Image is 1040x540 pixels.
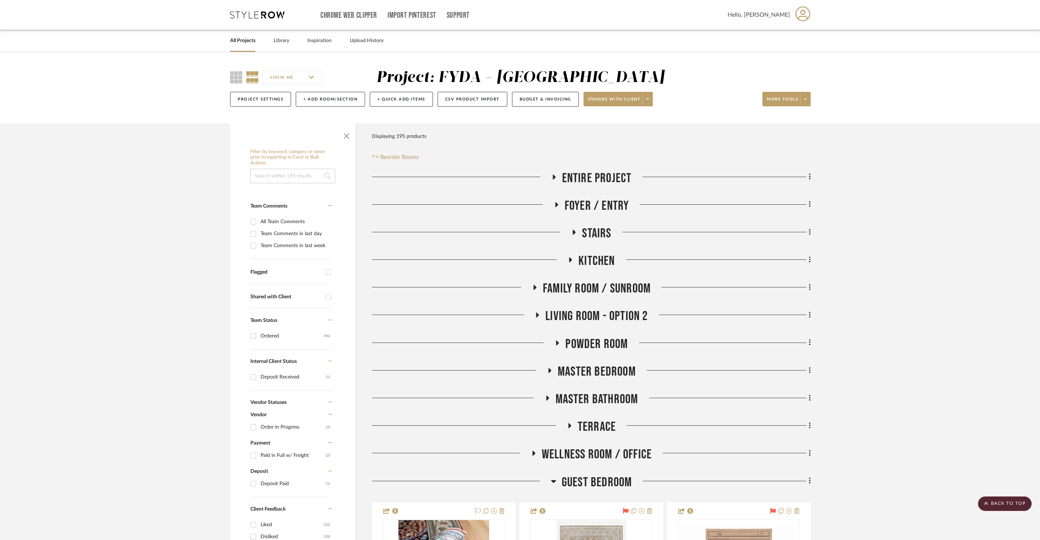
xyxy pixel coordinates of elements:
[326,371,330,383] div: (1)
[324,519,330,531] div: (32)
[261,240,330,251] div: Team Comments in last week
[372,153,419,161] button: Reorder Rooms
[250,400,287,405] span: Vendor Statuses
[512,92,579,107] button: Budget & Invoicing
[320,12,377,19] a: Chrome Web Clipper
[438,92,507,107] button: CSV Product Import
[324,330,330,342] div: (96)
[250,412,267,417] span: Vendor
[261,519,324,531] div: Liked
[250,441,270,446] span: Payment
[261,450,326,461] div: Paid in Full w/ Freight
[261,371,326,383] div: Deposit Received
[350,36,384,46] a: Upload History
[307,36,332,46] a: Inspiration
[326,478,330,490] div: (1)
[542,447,652,462] span: Wellness Room / Office
[296,92,365,107] button: + Add Room/Section
[978,496,1032,511] scroll-to-top-button: BACK TO TOP
[372,129,426,144] div: Displaying 195 products
[326,450,330,461] div: (2)
[545,308,648,324] span: Living Room - Option 2
[339,127,354,142] button: Close
[250,359,297,364] span: Internal Client Status
[250,204,287,209] span: Team Comments
[558,364,636,380] span: Master Bedroom
[447,12,470,19] a: Support
[588,97,641,107] span: Share with client
[582,226,611,241] span: Stairs
[728,11,790,19] span: Hello, [PERSON_NAME]
[565,198,629,214] span: Foyer / Entry
[261,478,326,490] div: Deposit Paid
[565,336,628,352] span: Powder Room
[584,92,653,106] button: Share with client
[250,169,335,183] input: Search within 195 results
[230,36,255,46] a: All Projects
[370,92,433,107] button: + Quick Add Items
[326,421,330,433] div: (2)
[261,228,330,240] div: Team Comments in last day
[250,294,322,300] div: Shared with Client
[388,12,436,19] a: Import Pinterest
[261,421,326,433] div: Order in Progress
[250,149,335,166] h6: Filter by keyword, category or name prior to exporting to Excel or Bulk Actions
[762,92,811,106] button: More tools
[562,475,632,490] span: Guest Bedroom
[250,269,322,275] div: Flagged
[562,171,632,186] span: Entire Project
[543,281,651,296] span: Family Room / Sunroom
[250,318,277,323] span: Team Status
[578,253,615,269] span: Kitchen
[578,419,616,435] span: Terrace
[261,216,330,228] div: All Team Comments
[230,92,291,107] button: Project Settings
[376,70,665,85] div: Project: FYDA - [GEOGRAPHIC_DATA]
[261,330,324,342] div: Ordered
[274,36,289,46] a: Library
[556,392,638,407] span: Master Bathroom
[380,153,419,161] span: Reorder Rooms
[767,97,798,107] span: More tools
[250,507,286,512] span: Client Feedback
[250,469,268,474] span: Deposit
